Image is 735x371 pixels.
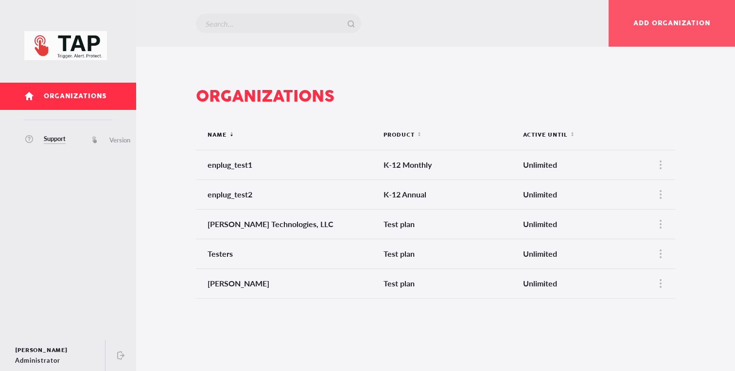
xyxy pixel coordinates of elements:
td: Unlimited [516,239,636,268]
span: Support [44,134,66,144]
div: Organizations [196,86,675,108]
span: Testers [208,249,233,258]
span: Active until [523,132,567,138]
td: Test plan [376,239,516,268]
span: Name [208,132,227,138]
td: enplug_test1 [196,150,376,179]
span: Test plan [384,279,415,288]
span: Unlimited [523,160,557,169]
td: Unlimited [516,268,636,298]
span: enplug_test2 [208,190,252,199]
td: K-12 Annual [376,179,516,209]
span: Unlimited [523,190,557,199]
div: [PERSON_NAME] [15,346,96,355]
span: Product [384,132,415,138]
td: Unlimited [516,150,636,179]
td: enplug_test2 [196,179,376,209]
span: enplug_test1 [208,160,252,169]
span: K-12 Monthly [384,160,432,169]
input: Search... [196,14,361,33]
span: Unlimited [523,279,557,288]
span: Organizations [44,93,107,100]
td: Testers [196,239,376,268]
div: Administrator [15,355,96,365]
span: Test plan [384,249,415,258]
td: Test plan [376,209,516,239]
td: K-12 Monthly [376,150,516,179]
span: Unlimited [523,219,557,229]
span: Version [109,135,130,145]
span: Test plan [384,219,415,229]
td: Test plan [376,268,516,298]
span: Add organization [633,18,710,28]
td: Unlimited [516,209,636,239]
td: Tim Mannon [196,268,376,298]
span: K-12 Annual [384,190,426,199]
span: [PERSON_NAME] Technologies, LLC [208,219,333,229]
span: Unlimited [523,249,557,258]
a: Support [24,134,66,144]
span: [PERSON_NAME] [208,279,269,288]
td: Unlimited [516,179,636,209]
td: Morgan Technologies, LLC [196,209,376,239]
